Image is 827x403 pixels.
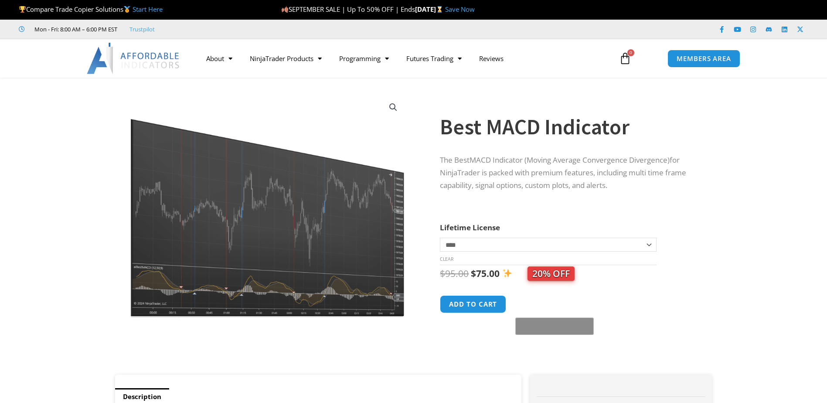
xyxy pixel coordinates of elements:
[470,48,512,68] a: Reviews
[470,155,670,165] span: MACD Indicator (Moving Average Convergence Divergence)
[436,6,443,13] img: ⌛
[124,6,130,13] img: 🥇
[440,267,469,280] bdi: 95.00
[197,48,609,68] nav: Menu
[32,24,117,34] span: Mon - Fri: 8:00 AM – 6:00 PM EST
[471,267,476,280] span: $
[415,5,445,14] strong: [DATE]
[606,46,644,71] a: 0
[19,6,26,13] img: 🏆
[440,267,445,280] span: $
[677,55,731,62] span: MEMBERS AREA
[440,295,506,313] button: Add to cart
[503,269,512,278] img: ✨
[440,222,500,232] label: Lifetime License
[440,256,453,262] a: Clear options
[471,267,500,280] bdi: 75.00
[282,6,288,13] img: 🍂
[19,5,163,14] span: Compare Trade Copier Solutions
[281,5,415,14] span: SEPTEMBER SALE | Up To 50% OFF | Ends
[133,5,163,14] a: Start Here
[440,112,694,142] h1: Best MACD Indicator
[667,50,740,68] a: MEMBERS AREA
[87,43,180,74] img: LogoAI | Affordable Indicators – NinjaTrader
[514,294,592,315] iframe: Secure express checkout frame
[330,48,398,68] a: Programming
[398,48,470,68] a: Futures Trading
[241,48,330,68] a: NinjaTrader Products
[197,48,241,68] a: About
[127,93,408,318] img: Best MACD
[528,266,575,281] span: 20% OFF
[515,318,594,335] button: Buy with GPay
[440,155,686,190] span: for NinjaTrader is packed with premium features, including multi time frame capability, signal op...
[440,155,470,165] span: The Best
[445,5,475,14] a: Save Now
[627,49,634,56] span: 0
[385,99,401,115] a: View full-screen image gallery
[129,24,155,34] a: Trustpilot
